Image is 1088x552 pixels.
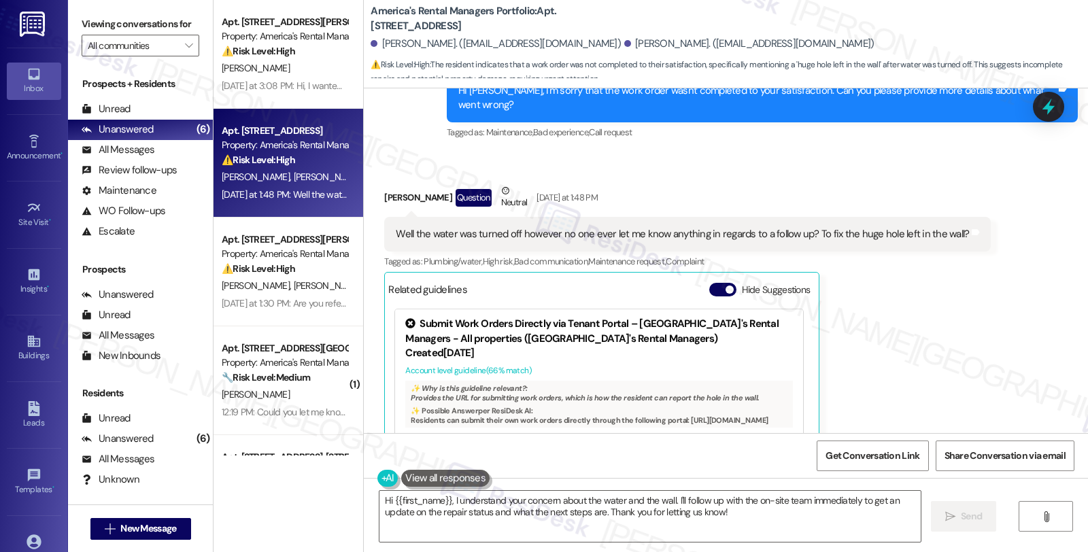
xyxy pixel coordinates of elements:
[82,122,154,137] div: Unanswered
[82,328,154,343] div: All Messages
[82,184,156,198] div: Maintenance
[405,346,793,360] div: Created [DATE]
[82,472,139,487] div: Unknown
[222,247,347,261] div: Property: America's Rental Managers Portfolio
[7,330,61,366] a: Buildings
[447,122,1078,142] div: Tagged as:
[533,126,589,138] span: Bad experience ,
[945,511,955,522] i: 
[222,406,508,418] div: 12:19 PM: Could you let me know what we are doing about the ice maker?
[82,452,154,466] div: All Messages
[483,256,515,267] span: High risk ,
[371,37,621,51] div: [PERSON_NAME]. ([EMAIL_ADDRESS][DOMAIN_NAME])
[486,126,533,138] span: Maintenance ,
[294,171,362,183] span: [PERSON_NAME]
[82,163,177,177] div: Review follow-ups
[411,415,768,425] span: Residents can submit their own work orders directly through the following portal: [URL][DOMAIN_NAME]
[371,58,1088,87] span: : The resident indicates that a work order was not completed to their satisfaction, specifically ...
[222,124,347,138] div: Apt. [STREET_ADDRESS]
[1041,511,1051,522] i: 
[222,371,310,383] strong: 🔧 Risk Level: Medium
[222,80,699,92] div: [DATE] at 3:08 PM: Hi, I wanted to let you know my rent will be late this month. It will be paid ...
[82,288,154,302] div: Unanswered
[105,523,115,534] i: 
[52,483,54,492] span: •
[817,441,928,471] button: Get Conversation Link
[456,189,492,206] div: Question
[588,256,666,267] span: Maintenance request ,
[82,14,199,35] label: Viewing conversations for
[82,349,160,363] div: New Inbounds
[82,308,131,322] div: Unread
[742,283,811,297] label: Hide Suggestions
[388,283,467,303] div: Related guidelines
[384,184,991,217] div: [PERSON_NAME]
[396,227,969,241] div: Well the water was turned off however no one ever let me know anything in regards to a follow up?...
[68,262,213,277] div: Prospects
[222,29,347,44] div: Property: America's Rental Managers Portfolio
[222,450,347,464] div: Apt. [STREET_ADDRESS], [STREET_ADDRESS]
[222,138,347,152] div: Property: America's Rental Managers Portfolio
[514,256,588,267] span: Bad communication ,
[90,518,191,540] button: New Message
[294,279,362,292] span: [PERSON_NAME]
[222,188,821,201] div: [DATE] at 1:48 PM: Well the water was turned off however no one ever let me know anything in rega...
[222,232,347,247] div: Apt. [STREET_ADDRESS][PERSON_NAME][PERSON_NAME]
[193,428,214,449] div: (6)
[7,263,61,300] a: Insights •
[120,521,176,536] span: New Message
[533,190,598,205] div: [DATE] at 1:48 PM
[222,356,347,370] div: Property: America's Rental Managers Portfolio
[222,154,295,166] strong: ⚠️ Risk Level: High
[82,224,135,239] div: Escalate
[945,449,1066,463] span: Share Conversation via email
[222,279,294,292] span: [PERSON_NAME]
[498,184,530,212] div: Neutral
[405,381,793,428] div: Provides the URL for submitting work orders, which is how the resident can report the hole in the...
[61,149,63,158] span: •
[82,143,154,157] div: All Messages
[826,449,919,463] span: Get Conversation Link
[371,4,643,33] b: America's Rental Managers Portfolio: Apt. [STREET_ADDRESS]
[405,364,793,378] div: Account level guideline ( 66 % match)
[82,432,154,446] div: Unanswered
[47,282,49,292] span: •
[222,45,295,57] strong: ⚠️ Risk Level: High
[82,411,131,426] div: Unread
[222,262,295,275] strong: ⚠️ Risk Level: High
[68,386,213,400] div: Residents
[7,397,61,434] a: Leads
[405,317,793,346] div: Submit Work Orders Directly via Tenant Portal – [GEOGRAPHIC_DATA]'s Rental Managers - All propert...
[411,406,787,415] div: ✨ Possible Answer per ResiDesk AI:
[931,501,997,532] button: Send
[7,464,61,500] a: Templates •
[424,256,482,267] span: Plumbing/water ,
[371,59,429,70] strong: ⚠️ Risk Level: High
[936,441,1074,471] button: Share Conversation via email
[624,37,874,51] div: [PERSON_NAME]. ([EMAIL_ADDRESS][DOMAIN_NAME])
[222,15,347,29] div: Apt. [STREET_ADDRESS][PERSON_NAME], [STREET_ADDRESS][PERSON_NAME]
[666,256,704,267] span: Complaint
[82,204,165,218] div: WO Follow-ups
[222,388,290,400] span: [PERSON_NAME]
[961,509,982,523] span: Send
[589,126,632,138] span: Call request
[458,84,1056,113] div: Hi [PERSON_NAME], I'm sorry that the work order wasn't completed to your satisfaction. Can you pl...
[68,77,213,91] div: Prospects + Residents
[82,102,131,116] div: Unread
[7,63,61,99] a: Inbox
[49,215,51,225] span: •
[222,297,539,309] div: [DATE] at 1:30 PM: Are you referring to the giant mold issue or the electrical issue?
[7,196,61,233] a: Site Visit •
[384,252,991,271] div: Tagged as:
[185,40,192,51] i: 
[379,491,921,542] textarea: Hi {{first_name}}, I understand your concern about the water and the wall. I'll follow up with th...
[20,12,48,37] img: ResiDesk Logo
[411,383,787,393] div: ✨ Why is this guideline relevant?:
[222,341,347,356] div: Apt. [STREET_ADDRESS][GEOGRAPHIC_DATA][STREET_ADDRESS]
[222,62,290,74] span: [PERSON_NAME]
[193,119,214,140] div: (6)
[88,35,177,56] input: All communities
[222,171,294,183] span: [PERSON_NAME]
